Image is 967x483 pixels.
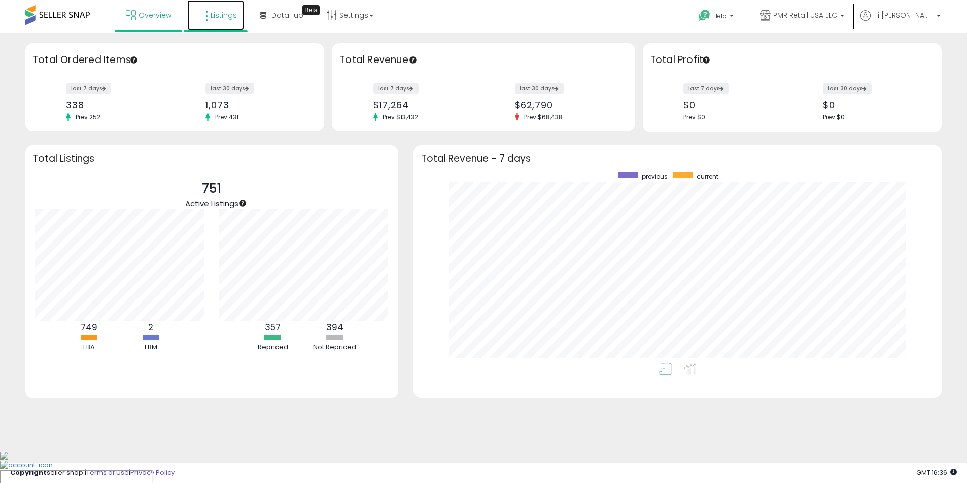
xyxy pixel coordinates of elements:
[66,100,167,110] div: 338
[326,321,343,333] b: 394
[421,155,934,162] h3: Total Revenue - 7 days
[378,113,423,122] span: Prev: $13,432
[66,83,111,94] label: last 7 days
[205,83,254,94] label: last 30 days
[860,10,941,33] a: Hi [PERSON_NAME]
[185,179,238,198] p: 751
[515,83,564,94] label: last 30 days
[373,100,476,110] div: $17,264
[120,343,181,352] div: FBM
[823,100,924,110] div: $0
[238,199,247,208] div: Tooltip anchor
[408,55,418,65] div: Tooltip anchor
[873,10,934,20] span: Hi [PERSON_NAME]
[702,55,711,65] div: Tooltip anchor
[683,100,785,110] div: $0
[243,343,303,352] div: Repriced
[302,5,320,15] div: Tooltip anchor
[185,198,238,209] span: Active Listings
[773,10,837,20] span: PMR Retail USA LLC
[33,53,317,67] h3: Total Ordered Items
[339,53,628,67] h3: Total Revenue
[690,2,744,33] a: Help
[823,83,872,94] label: last 30 days
[58,343,119,352] div: FBA
[515,100,617,110] div: $62,790
[305,343,365,352] div: Not Repriced
[373,83,419,94] label: last 7 days
[697,172,718,181] span: current
[139,10,171,20] span: Overview
[698,9,711,22] i: Get Help
[205,100,307,110] div: 1,073
[823,113,845,122] span: Prev: $0
[519,113,568,122] span: Prev: $68,438
[71,113,105,122] span: Prev: 252
[683,113,705,122] span: Prev: $0
[33,155,391,162] h3: Total Listings
[650,53,934,67] h3: Total Profit
[81,321,97,333] b: 749
[683,83,729,94] label: last 7 days
[265,321,281,333] b: 357
[148,321,153,333] b: 2
[211,10,237,20] span: Listings
[642,172,668,181] span: previous
[713,12,727,20] span: Help
[129,55,139,65] div: Tooltip anchor
[210,113,243,122] span: Prev: 431
[271,10,303,20] span: DataHub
